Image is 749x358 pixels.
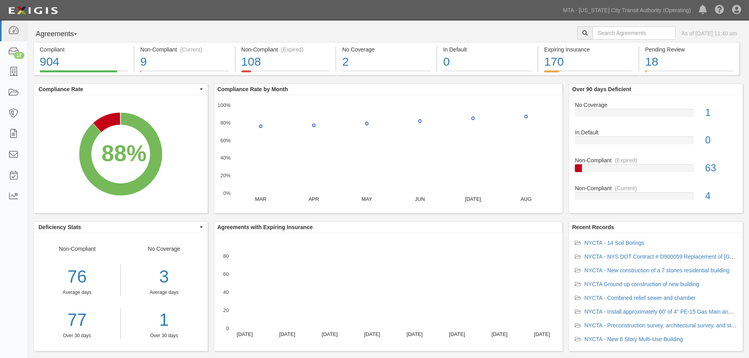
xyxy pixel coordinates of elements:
a: NYCTA - New 8 Story Multi-Use Building [584,336,683,342]
text: 80% [220,120,230,126]
a: No Coverage2 [336,70,436,77]
text: 20% [220,173,230,178]
a: NYCTA Ground up construction of new building [584,281,699,287]
text: MAR [255,196,266,202]
b: Agreements with Expiring Insurance [217,224,313,230]
div: Average days [127,289,202,296]
text: 20 [223,307,228,313]
a: Pending Review18 [639,70,740,77]
text: APR [308,196,319,202]
div: Non-Compliant [569,184,743,192]
div: 88% [101,138,146,170]
text: 0% [223,190,230,196]
div: (Expired) [615,156,637,164]
a: NYCTA - Combined relief sewer and chamber [584,295,696,301]
a: NYCTA - 14 Soil Borings [584,240,644,246]
div: Non-Compliant (Current) [140,46,229,53]
div: Non-Compliant (Expired) [241,46,330,53]
div: 2 [342,53,431,70]
i: Help Center - Complianz [715,6,724,15]
text: 60% [220,137,230,143]
a: Non-Compliant(Expired)63 [575,156,737,184]
div: 63 [699,161,743,175]
div: 18 [645,53,733,70]
input: Search Agreements [593,26,675,40]
div: 0 [699,133,743,147]
text: [DATE] [491,331,508,337]
a: No Coverage1 [575,101,737,129]
div: Non-Compliant [34,245,121,339]
div: Pending Review [645,46,733,53]
div: Over 30 days [34,332,120,339]
img: logo-5460c22ac91f19d4615b14bd174203de0afe785f0fc80cf4dbbc73dc1793850b.png [6,4,60,18]
a: 1 [127,308,202,332]
a: Expiring Insurance170 [538,70,639,77]
a: 77 [34,308,120,332]
div: (Current) [180,46,202,53]
text: 0 [226,325,229,331]
div: Over 30 days [127,332,202,339]
text: [DATE] [237,331,253,337]
svg: A chart. [214,233,563,351]
text: [DATE] [449,331,465,337]
div: 170 [544,53,633,70]
text: [DATE] [364,331,380,337]
a: Non-Compliant(Expired)108 [236,70,336,77]
div: 17 [14,52,24,59]
a: Compliant904 [33,70,134,77]
div: 3 [127,264,202,289]
div: In Default [569,129,743,136]
div: No Coverage [121,245,208,339]
text: 40 [223,289,228,295]
div: Non-Compliant [569,156,743,164]
div: 1 [699,106,743,120]
b: Recent Records [572,224,614,230]
text: 100% [217,102,231,108]
button: Compliance Rate [34,84,208,95]
svg: A chart. [214,95,563,213]
div: 0 [443,53,532,70]
text: [DATE] [279,331,295,337]
svg: A chart. [34,95,208,213]
button: Deficiency Stats [34,222,208,233]
text: 80 [223,253,228,259]
div: Expiring Insurance [544,46,633,53]
div: 4 [699,189,743,203]
span: Compliance Rate [39,85,198,93]
div: 76 [34,264,120,289]
a: In Default0 [437,70,537,77]
div: (Expired) [281,46,304,53]
text: AUG [521,196,532,202]
a: Non-Compliant(Current)4 [575,184,737,206]
div: In Default [443,46,532,53]
text: JUN [415,196,425,202]
a: Non-Compliant(Current)9 [134,70,235,77]
div: As of [DATE] 11:40 am [681,29,737,37]
b: Compliance Rate by Month [217,86,288,92]
div: Average days [34,289,120,296]
a: In Default0 [575,129,737,156]
button: Agreements [33,26,92,42]
span: Deficiency Stats [39,223,198,231]
div: (Current) [615,184,637,192]
div: 9 [140,53,229,70]
text: MAY [361,196,372,202]
text: [DATE] [322,331,338,337]
div: Compliant [40,46,128,53]
a: MTA - [US_STATE] City Transit Authority (Operating) [559,2,695,18]
text: [DATE] [465,196,481,202]
b: Over 90 days Deficient [572,86,631,92]
text: [DATE] [534,331,550,337]
div: 904 [40,53,128,70]
div: 108 [241,53,330,70]
div: No Coverage [342,46,431,53]
a: NYCTA - New construction of a 7 stories residential building [584,267,729,274]
div: No Coverage [569,101,743,109]
text: 60 [223,271,228,277]
text: [DATE] [407,331,423,337]
text: 40% [220,155,230,161]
